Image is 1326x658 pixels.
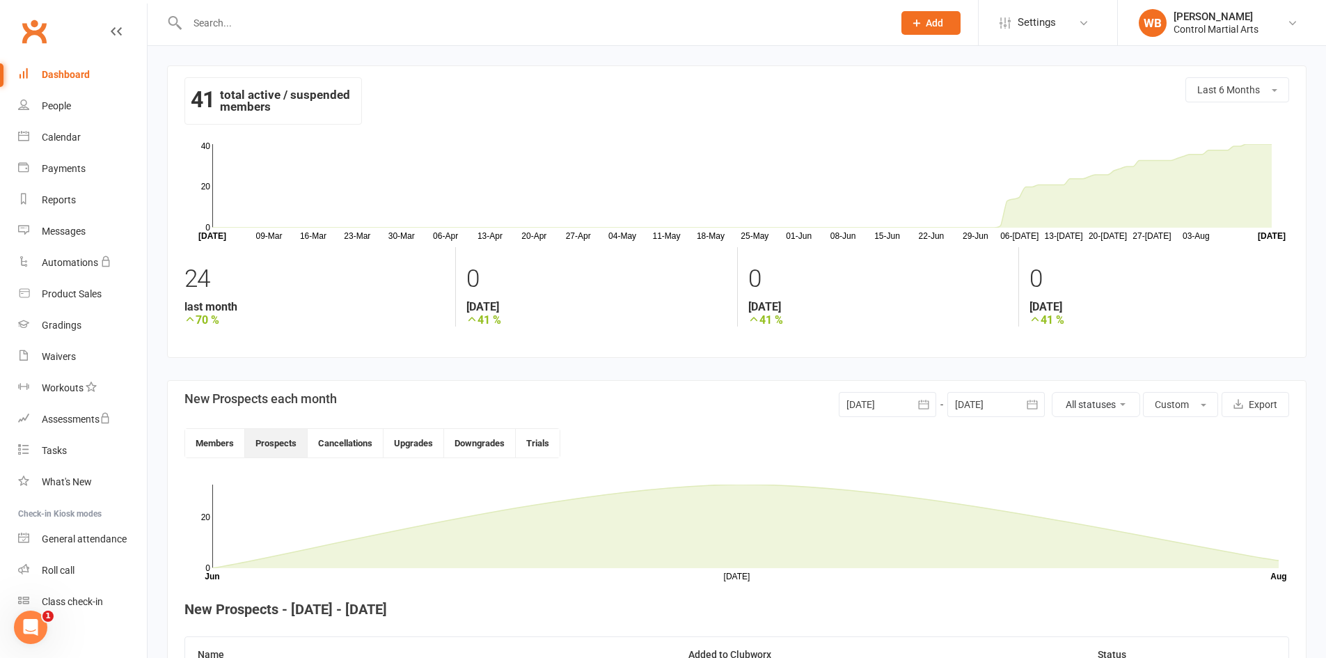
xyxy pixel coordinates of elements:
button: All statuses [1052,392,1140,417]
div: Waivers [42,351,76,362]
div: Payments [42,163,86,174]
iframe: Intercom live chat [14,611,47,644]
div: Gradings [42,320,81,331]
button: Last 6 Months [1185,77,1289,102]
div: Dashboard [42,69,90,80]
div: Control Martial Arts [1174,23,1258,36]
div: Reports [42,194,76,205]
div: General attendance [42,533,127,545]
div: People [42,100,71,111]
a: Class kiosk mode [18,586,147,618]
div: Messages [42,226,86,237]
a: Tasks [18,435,147,467]
a: Automations [18,247,147,279]
strong: [DATE] [748,300,1008,313]
button: Cancellations [308,429,384,457]
strong: 41 % [1029,313,1289,327]
strong: [DATE] [466,300,726,313]
span: 1 [42,611,54,622]
span: Settings [1018,7,1056,38]
a: What's New [18,467,147,498]
a: Roll call [18,555,147,586]
div: Roll call [42,565,74,576]
a: Waivers [18,341,147,373]
button: Members [185,429,245,457]
h3: New Prospects each month [184,392,337,406]
div: Automations [42,257,98,268]
a: Workouts [18,373,147,404]
div: total active / suspended members [184,77,362,125]
a: Assessments [18,404,147,435]
a: Messages [18,216,147,247]
button: Custom [1143,392,1218,417]
div: 0 [748,258,1008,300]
input: Search... [183,13,883,33]
a: Reports [18,185,147,216]
div: What's New [42,476,92,487]
button: Downgrades [444,429,516,457]
div: 0 [1029,258,1289,300]
a: Gradings [18,310,147,341]
a: Payments [18,153,147,185]
button: Upgrades [384,429,444,457]
a: Calendar [18,122,147,153]
div: Product Sales [42,288,102,299]
span: Custom [1155,399,1189,410]
div: 24 [184,258,445,300]
div: 0 [466,258,726,300]
div: Workouts [42,382,84,393]
a: Clubworx [17,14,52,49]
div: Calendar [42,132,81,143]
button: Prospects [245,429,308,457]
strong: last month [184,300,445,313]
strong: 70 % [184,313,445,327]
span: Last 6 Months [1197,84,1260,95]
a: General attendance kiosk mode [18,524,147,555]
strong: [DATE] [1029,300,1289,313]
div: [PERSON_NAME] [1174,10,1258,23]
h4: New Prospects - [DATE] - [DATE] [184,602,1289,617]
span: Add [926,17,943,29]
div: WB [1139,9,1167,37]
div: Tasks [42,445,67,456]
div: Class check-in [42,596,103,607]
div: Assessments [42,414,111,425]
button: Trials [516,429,560,457]
strong: 41 [191,89,214,110]
a: People [18,91,147,122]
a: Dashboard [18,59,147,91]
strong: 41 % [466,313,726,327]
strong: 41 % [748,313,1008,327]
button: Export [1222,392,1289,417]
button: Add [901,11,961,35]
a: Product Sales [18,279,147,310]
